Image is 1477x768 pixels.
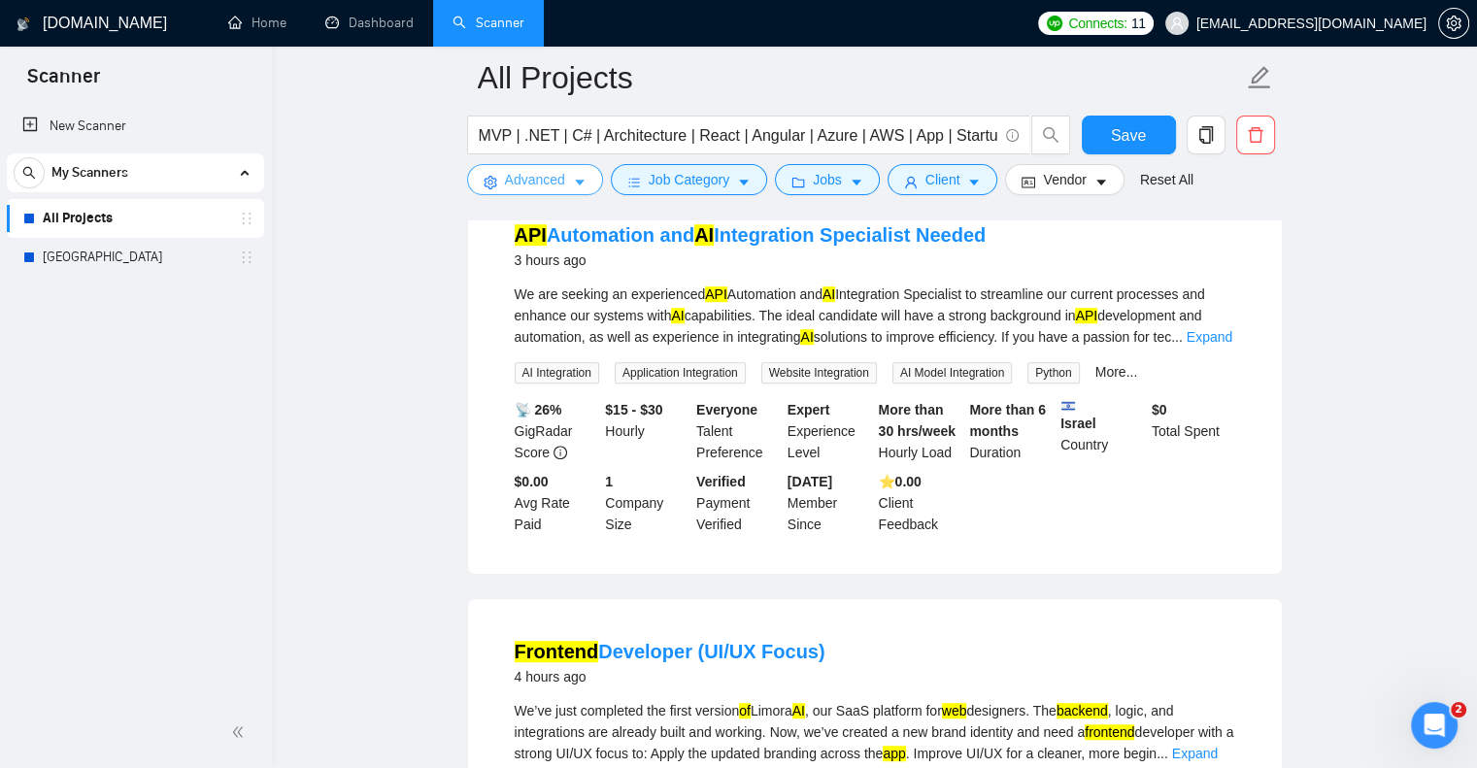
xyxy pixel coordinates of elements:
[784,471,875,535] div: Member Since
[1057,399,1148,463] div: Country
[694,224,714,246] mark: AI
[692,399,784,463] div: Talent Preference
[969,402,1046,439] b: More than 6 months
[1068,13,1126,34] span: Connects:
[791,175,805,189] span: folder
[515,641,599,662] mark: Frontend
[601,471,692,535] div: Company Size
[515,284,1235,348] div: We are seeking an experienced Automation and Integration Specialist to streamline our current pro...
[453,15,524,31] a: searchScanner
[737,175,751,189] span: caret-down
[611,164,767,195] button: barsJob Categorycaret-down
[479,123,997,148] input: Search Freelance Jobs...
[515,402,562,417] b: 📡 26%
[22,107,249,146] a: New Scanner
[515,641,825,662] a: FrontendDeveloper (UI/UX Focus)
[788,474,832,489] b: [DATE]
[1027,362,1079,384] span: Python
[1171,329,1183,345] span: ...
[1148,399,1239,463] div: Total Spent
[649,169,729,190] span: Job Category
[813,169,842,190] span: Jobs
[239,211,254,226] span: holder
[739,703,751,718] mark: of
[1031,116,1070,154] button: search
[879,402,956,439] b: More than 30 hrs/week
[1032,126,1069,144] span: search
[15,166,44,180] span: search
[51,153,128,192] span: My Scanners
[1111,123,1146,148] span: Save
[1438,16,1469,31] a: setting
[515,362,599,384] span: AI Integration
[1057,703,1108,718] mark: backend
[1082,116,1176,154] button: Save
[875,399,966,463] div: Hourly Load
[467,164,603,195] button: settingAdvancedcaret-down
[883,746,905,761] mark: app
[239,250,254,265] span: holder
[1188,126,1225,144] span: copy
[511,471,602,535] div: Avg Rate Paid
[775,164,880,195] button: folderJobscaret-down
[788,402,830,417] b: Expert
[1170,17,1184,30] span: user
[1187,116,1225,154] button: copy
[1060,399,1144,431] b: Israel
[1140,169,1193,190] a: Reset All
[965,399,1057,463] div: Duration
[1094,175,1108,189] span: caret-down
[605,474,613,489] b: 1
[800,329,813,345] mark: AI
[325,15,414,31] a: dashboardDashboard
[1022,175,1035,189] span: idcard
[554,446,567,459] span: info-circle
[1187,329,1232,345] a: Expand
[515,665,825,688] div: 4 hours ago
[515,249,987,272] div: 3 hours ago
[601,399,692,463] div: Hourly
[705,286,727,302] mark: API
[573,175,587,189] span: caret-down
[1006,129,1019,142] span: info-circle
[784,399,875,463] div: Experience Level
[12,62,116,103] span: Scanner
[1438,8,1469,39] button: setting
[17,9,30,40] img: logo
[7,107,264,146] li: New Scanner
[925,169,960,190] span: Client
[1095,364,1138,380] a: More...
[515,224,547,246] mark: API
[515,224,987,246] a: APIAutomation andAIIntegration Specialist Needed
[696,474,746,489] b: Verified
[1439,16,1468,31] span: setting
[1005,164,1124,195] button: idcardVendorcaret-down
[1157,746,1168,761] span: ...
[1075,308,1097,323] mark: API
[515,700,1235,764] div: We’ve just completed the first version Limora , our SaaS platform for designers. The , logic, and...
[505,169,565,190] span: Advanced
[1172,746,1218,761] a: Expand
[1061,399,1075,413] img: 🇮🇱
[1043,169,1086,190] span: Vendor
[1047,16,1062,31] img: upwork-logo.png
[43,199,227,238] a: All Projects
[7,153,264,277] li: My Scanners
[478,53,1243,102] input: Scanner name...
[1411,702,1458,749] iframe: Intercom live chat
[696,402,757,417] b: Everyone
[511,399,602,463] div: GigRadar Score
[605,402,662,417] b: $15 - $30
[879,474,922,489] b: ⭐️ 0.00
[1236,116,1275,154] button: delete
[892,362,1012,384] span: AI Model Integration
[515,474,549,489] b: $0.00
[43,238,227,277] a: [GEOGRAPHIC_DATA]
[904,175,918,189] span: user
[231,722,251,742] span: double-left
[875,471,966,535] div: Client Feedback
[1131,13,1146,34] span: 11
[14,157,45,188] button: search
[888,164,998,195] button: userClientcaret-down
[942,703,967,718] mark: web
